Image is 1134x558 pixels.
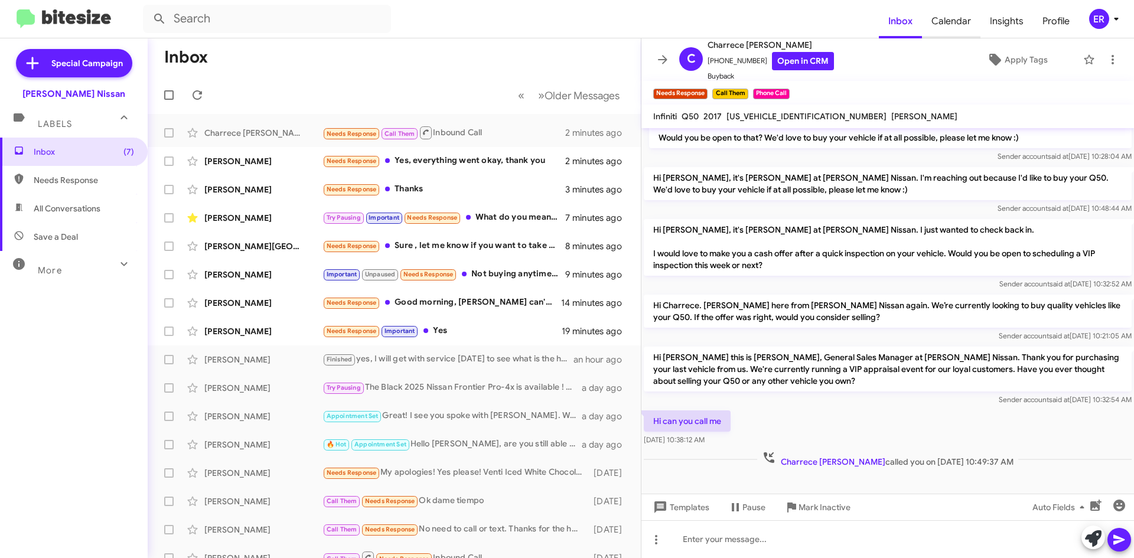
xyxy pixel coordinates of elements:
[998,152,1132,161] span: Sender account [DATE] 10:28:04 AM
[34,231,78,243] span: Save a Deal
[327,327,377,335] span: Needs Response
[644,295,1132,328] p: Hi Charrece. [PERSON_NAME] here from [PERSON_NAME] Nissan again. We’re currently looking to buy q...
[1023,497,1099,518] button: Auto Fields
[682,111,699,122] span: Q50
[644,410,731,432] p: Hi can you call me
[891,111,957,122] span: [PERSON_NAME]
[999,395,1132,404] span: Sender account [DATE] 10:32:54 AM
[34,203,100,214] span: All Conversations
[204,325,322,337] div: [PERSON_NAME]
[588,524,631,536] div: [DATE]
[644,347,1132,391] p: Hi [PERSON_NAME] this is [PERSON_NAME], General Sales Manager at [PERSON_NAME] Nissan. Thank you ...
[322,324,562,338] div: Yes
[956,49,1077,70] button: Apply Tags
[565,155,631,167] div: 2 minutes ago
[1033,4,1079,38] a: Profile
[327,242,377,250] span: Needs Response
[38,119,72,129] span: Labels
[204,439,322,451] div: [PERSON_NAME]
[327,214,361,221] span: Try Pausing
[511,83,627,107] nav: Page navigation example
[644,435,705,444] span: [DATE] 10:38:12 AM
[51,57,123,69] span: Special Campaign
[403,270,454,278] span: Needs Response
[1049,331,1070,340] span: said at
[708,52,834,70] span: [PHONE_NUMBER]
[588,467,631,479] div: [DATE]
[781,456,885,467] span: Charrece [PERSON_NAME]
[651,497,709,518] span: Templates
[561,297,631,309] div: 14 minutes ago
[322,466,588,479] div: My apologies! Yes please! Venti Iced White Chocolate Mocha with no whip cream & an extra pump of ...
[562,325,631,337] div: 19 minutes ago
[38,265,62,276] span: More
[922,4,980,38] a: Calendar
[322,381,582,394] div: The Black 2025 Nissan Frontier Pro-4x is available ! Feel free to contact me when you can
[1050,279,1070,288] span: said at
[123,146,134,158] span: (7)
[22,88,125,100] div: [PERSON_NAME] Nissan
[1005,49,1048,70] span: Apply Tags
[644,219,1132,276] p: Hi [PERSON_NAME], it's [PERSON_NAME] at [PERSON_NAME] Nissan. I just wanted to check back in. I w...
[644,167,1132,200] p: Hi [PERSON_NAME], it's [PERSON_NAME] at [PERSON_NAME] Nissan. I'm reaching out because I'd like t...
[799,497,850,518] span: Mark Inactive
[204,297,322,309] div: [PERSON_NAME]
[703,111,722,122] span: 2017
[1048,152,1068,161] span: said at
[719,497,775,518] button: Pause
[322,409,582,423] div: Great! I see you spoke with [PERSON_NAME]. We'll see you [DATE]
[369,214,399,221] span: Important
[327,299,377,306] span: Needs Response
[204,467,322,479] div: [PERSON_NAME]
[204,184,322,195] div: [PERSON_NAME]
[708,38,834,52] span: Charrece [PERSON_NAME]
[538,88,545,103] span: »
[164,48,208,67] h1: Inbox
[16,49,132,77] a: Special Campaign
[588,495,631,507] div: [DATE]
[582,410,631,422] div: a day ago
[322,296,561,309] div: Good morning, [PERSON_NAME] can't say the visit went to my liking, but I did understand. The visi...
[34,146,134,158] span: Inbox
[204,155,322,167] div: [PERSON_NAME]
[327,130,377,138] span: Needs Response
[327,440,347,448] span: 🔥 Hot
[1049,395,1070,404] span: said at
[384,327,415,335] span: Important
[322,267,565,281] div: Not buying anytime soon.
[327,384,361,391] span: Try Pausing
[407,214,457,221] span: Needs Response
[322,494,588,508] div: Ok dame tiempo
[1089,9,1109,29] div: ER
[742,497,765,518] span: Pause
[582,439,631,451] div: a day ago
[775,497,860,518] button: Mark Inactive
[327,412,379,420] span: Appointment Set
[204,269,322,280] div: [PERSON_NAME]
[327,497,357,505] span: Call Them
[980,4,1033,38] a: Insights
[322,154,565,168] div: Yes, everything went okay, thank you
[327,157,377,165] span: Needs Response
[879,4,922,38] a: Inbox
[757,451,1018,468] span: called you on [DATE] 10:49:37 AM
[999,331,1132,340] span: Sender account [DATE] 10:21:05 AM
[322,125,565,140] div: Inbound Call
[204,495,322,507] div: [PERSON_NAME]
[327,469,377,477] span: Needs Response
[354,440,406,448] span: Appointment Set
[327,270,357,278] span: Important
[327,185,377,193] span: Needs Response
[641,497,719,518] button: Templates
[653,111,677,122] span: Infiniti
[365,270,396,278] span: Unpaused
[322,353,573,366] div: yes, I will get with service [DATE] to see what is the hold up. Thank you [PERSON_NAME].
[753,89,790,99] small: Phone Call
[565,269,631,280] div: 9 minutes ago
[511,83,532,107] button: Previous
[653,89,708,99] small: Needs Response
[322,239,565,253] div: Sure , let me know if you want to take my offer? Thank you for reaching out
